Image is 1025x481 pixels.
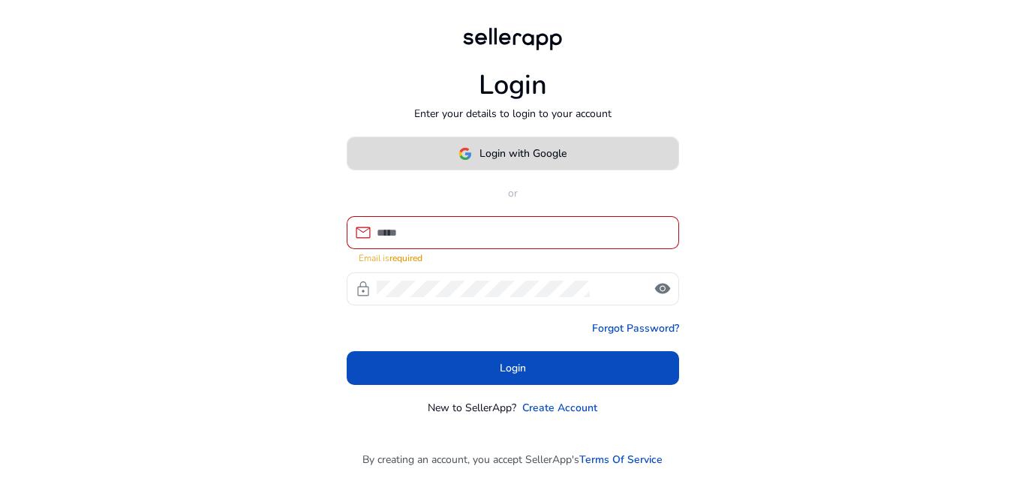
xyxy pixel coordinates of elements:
p: New to SellerApp? [428,400,516,416]
img: google-logo.svg [458,147,472,161]
span: visibility [654,280,672,298]
a: Terms Of Service [579,452,663,467]
a: Forgot Password? [592,320,679,336]
h1: Login [479,69,547,101]
strong: required [389,252,422,264]
span: Login with Google [479,146,567,161]
a: Create Account [522,400,597,416]
button: Login [347,351,679,385]
p: Enter your details to login to your account [414,106,612,122]
mat-error: Email is [359,249,667,265]
span: lock [354,280,372,298]
span: mail [354,224,372,242]
p: or [347,185,679,201]
button: Login with Google [347,137,679,170]
span: Login [500,360,526,376]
